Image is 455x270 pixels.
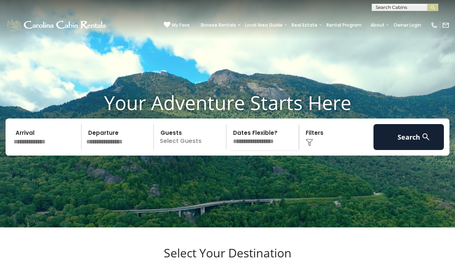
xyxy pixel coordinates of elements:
img: filter--v1.png [306,139,313,146]
a: My Favs [164,21,190,29]
p: Select Guests [156,124,226,150]
a: Real Estate [288,20,321,30]
a: Local Area Guide [241,20,286,30]
a: Browse Rentals [197,20,240,30]
img: White-1-1-2.png [6,18,108,33]
button: Search [373,124,444,150]
a: About [367,20,388,30]
h1: Your Adventure Starts Here [6,91,449,114]
a: Rental Program [323,20,365,30]
img: search-regular-white.png [421,132,431,141]
a: Owner Login [390,20,425,30]
img: mail-regular-white.png [442,21,449,29]
span: My Favs [172,22,190,29]
img: phone-regular-white.png [431,21,438,29]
